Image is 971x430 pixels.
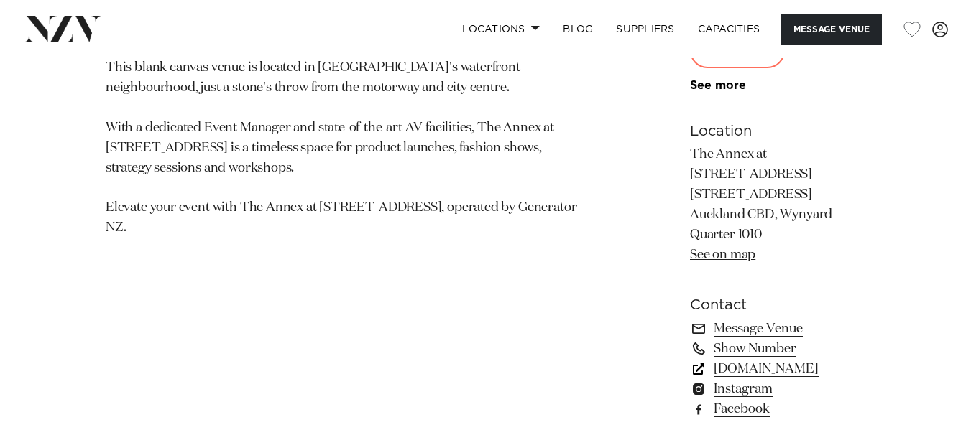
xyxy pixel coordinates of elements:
[690,319,865,339] a: Message Venue
[690,121,865,142] h6: Location
[686,14,772,45] a: Capacities
[690,379,865,399] a: Instagram
[781,14,882,45] button: Message Venue
[690,339,865,359] a: Show Number
[604,14,686,45] a: SUPPLIERS
[690,294,865,316] h6: Contact
[690,248,755,261] a: See on map
[451,14,551,45] a: Locations
[690,399,865,419] a: Facebook
[551,14,604,45] a: BLOG
[690,359,865,379] a: [DOMAIN_NAME]
[690,145,865,265] p: The Annex at [STREET_ADDRESS] [STREET_ADDRESS] Auckland CBD, Wynyard Quarter 1010
[23,16,101,42] img: nzv-logo.png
